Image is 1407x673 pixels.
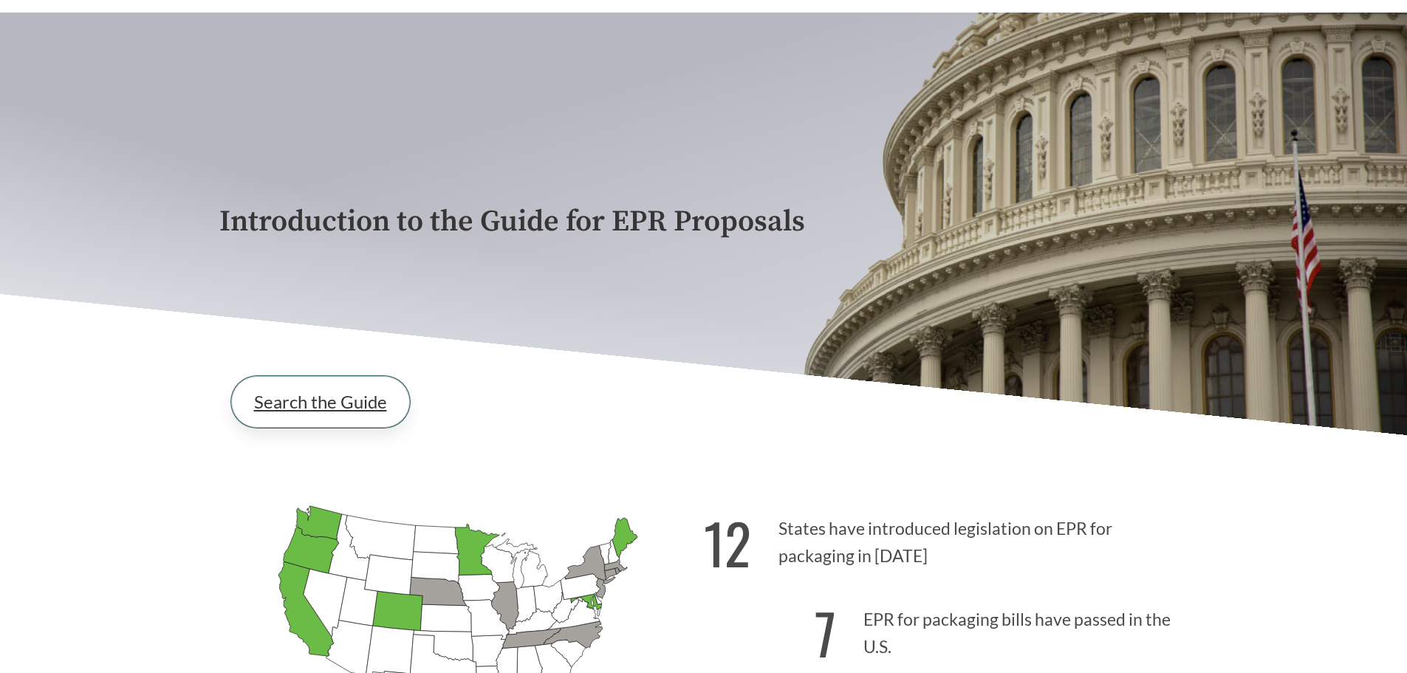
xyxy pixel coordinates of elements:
strong: 12 [704,502,751,584]
a: Search the Guide [231,376,410,428]
p: Introduction to the Guide for EPR Proposals [219,205,1188,239]
p: States have introduced legislation on EPR for packaging in [DATE] [704,493,1188,584]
